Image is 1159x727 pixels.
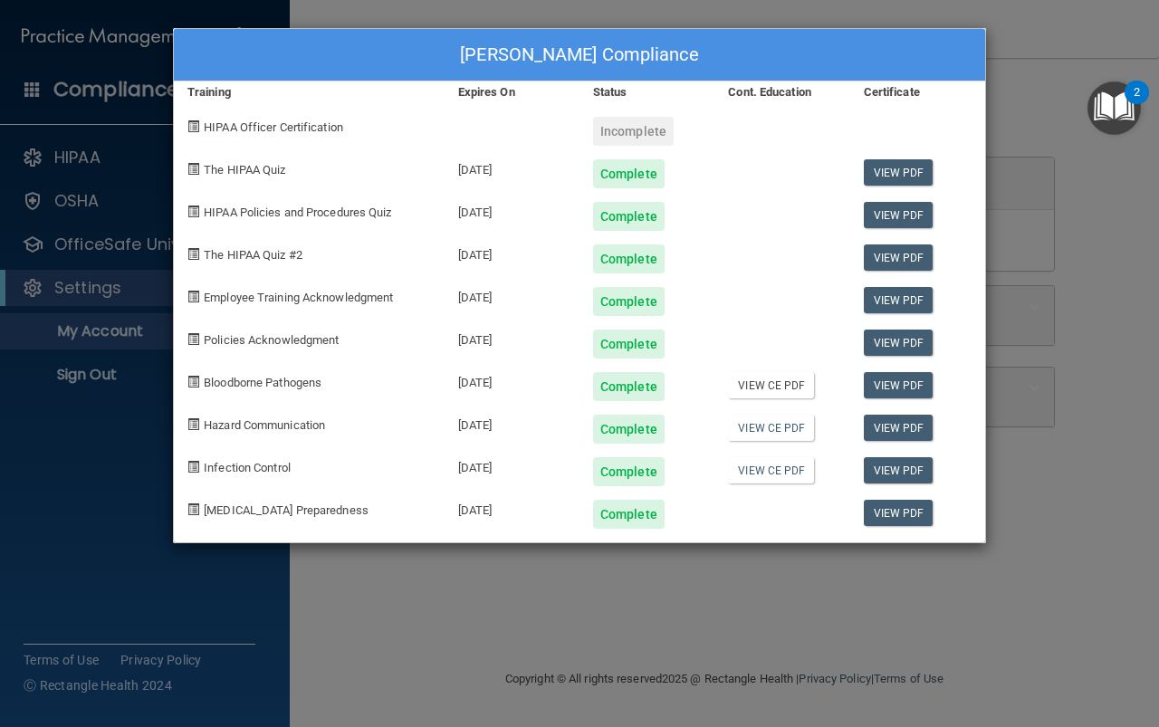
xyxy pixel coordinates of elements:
[864,244,934,271] a: View PDF
[204,376,321,389] span: Bloodborne Pathogens
[593,202,665,231] div: Complete
[593,287,665,316] div: Complete
[445,81,579,103] div: Expires On
[593,500,665,529] div: Complete
[204,461,291,474] span: Infection Control
[579,81,714,103] div: Status
[864,415,934,441] a: View PDF
[445,444,579,486] div: [DATE]
[593,117,674,146] div: Incomplete
[864,500,934,526] a: View PDF
[204,163,285,177] span: The HIPAA Quiz
[728,415,814,441] a: View CE PDF
[174,81,445,103] div: Training
[204,206,391,219] span: HIPAA Policies and Procedures Quiz
[1134,92,1140,116] div: 2
[1087,81,1141,135] button: Open Resource Center, 2 new notifications
[728,457,814,483] a: View CE PDF
[445,401,579,444] div: [DATE]
[204,291,393,304] span: Employee Training Acknowledgment
[850,81,985,103] div: Certificate
[204,248,302,262] span: The HIPAA Quiz #2
[204,503,369,517] span: [MEDICAL_DATA] Preparedness
[204,418,325,432] span: Hazard Communication
[593,330,665,359] div: Complete
[445,486,579,529] div: [DATE]
[714,81,849,103] div: Cont. Education
[445,231,579,273] div: [DATE]
[864,287,934,313] a: View PDF
[864,330,934,356] a: View PDF
[445,273,579,316] div: [DATE]
[204,333,339,347] span: Policies Acknowledgment
[445,359,579,401] div: [DATE]
[864,372,934,398] a: View PDF
[728,372,814,398] a: View CE PDF
[864,159,934,186] a: View PDF
[204,120,343,134] span: HIPAA Officer Certification
[445,146,579,188] div: [DATE]
[174,29,985,81] div: [PERSON_NAME] Compliance
[864,457,934,483] a: View PDF
[864,202,934,228] a: View PDF
[593,159,665,188] div: Complete
[593,457,665,486] div: Complete
[593,372,665,401] div: Complete
[593,244,665,273] div: Complete
[593,415,665,444] div: Complete
[445,188,579,231] div: [DATE]
[445,316,579,359] div: [DATE]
